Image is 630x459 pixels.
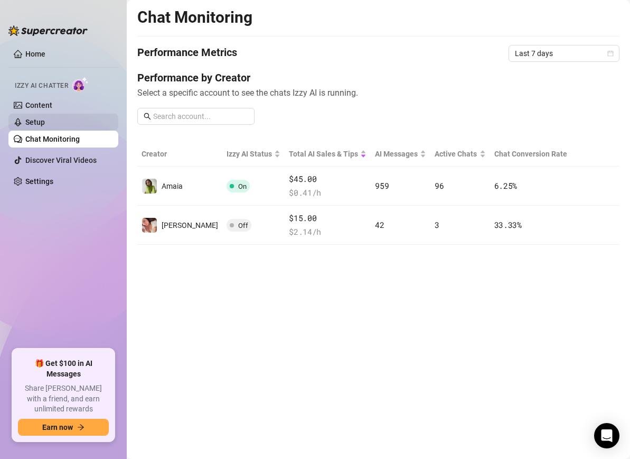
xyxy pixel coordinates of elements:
span: Last 7 days [515,45,613,61]
span: Share [PERSON_NAME] with a friend, and earn unlimited rewards [18,383,109,415]
span: 33.33 % [494,219,522,230]
th: Active Chats [430,142,490,167]
img: AI Chatter [72,77,89,92]
a: Home [25,50,45,58]
img: Taylor [142,218,157,233]
span: Active Chats [435,148,477,160]
span: Earn now [42,423,73,432]
span: Amaia [162,182,183,190]
a: Discover Viral Videos [25,156,97,164]
span: $ 2.14 /h [289,226,366,238]
img: logo-BBDzfeDw.svg [8,25,88,36]
span: Izzy AI Chatter [15,81,68,91]
h2: Chat Monitoring [137,7,252,27]
span: 🎁 Get $100 in AI Messages [18,359,109,379]
span: Off [238,222,248,229]
a: Content [25,101,52,109]
h4: Performance by Creator [137,70,619,85]
span: 42 [375,219,384,230]
th: Total AI Sales & Tips [285,142,371,167]
span: 6.25 % [494,180,518,191]
div: Open Intercom Messenger [594,423,619,448]
th: AI Messages [371,142,430,167]
span: calendar [607,50,614,57]
img: Amaia [142,179,157,194]
th: Creator [137,142,222,167]
span: AI Messages [375,148,418,160]
span: 96 [435,180,444,191]
a: Chat Monitoring [25,135,80,143]
span: arrow-right [77,424,84,431]
span: [PERSON_NAME] [162,221,218,229]
span: On [238,182,247,190]
span: $ 0.41 /h [289,187,366,199]
a: Settings [25,177,53,186]
span: 3 [435,219,439,230]
span: Select a specific account to see the chats Izzy AI is running. [137,86,619,99]
span: search [144,113,151,120]
span: $45.00 [289,173,366,186]
th: Chat Conversion Rate [490,142,571,167]
span: Total AI Sales & Tips [289,148,358,160]
th: Izzy AI Status [222,142,285,167]
button: Earn nowarrow-right [18,419,109,436]
span: $15.00 [289,212,366,225]
span: Izzy AI Status [227,148,272,160]
a: Setup [25,118,45,126]
input: Search account... [153,111,248,122]
h4: Performance Metrics [137,45,237,62]
span: 959 [375,180,389,191]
